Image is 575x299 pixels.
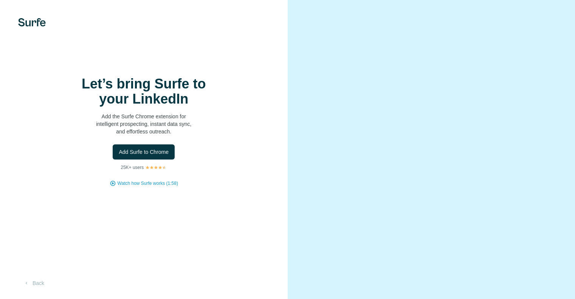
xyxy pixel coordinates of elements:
img: Rating Stars [145,165,167,170]
h1: Let’s bring Surfe to your LinkedIn [68,76,219,107]
button: Watch how Surfe works (1:58) [118,180,178,187]
button: Add Surfe to Chrome [113,144,175,160]
p: 25K+ users [121,164,144,171]
span: Add Surfe to Chrome [119,148,169,156]
img: Surfe's logo [18,18,46,26]
button: Back [18,276,50,290]
p: Add the Surfe Chrome extension for intelligent prospecting, instant data sync, and effortless out... [68,113,219,135]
